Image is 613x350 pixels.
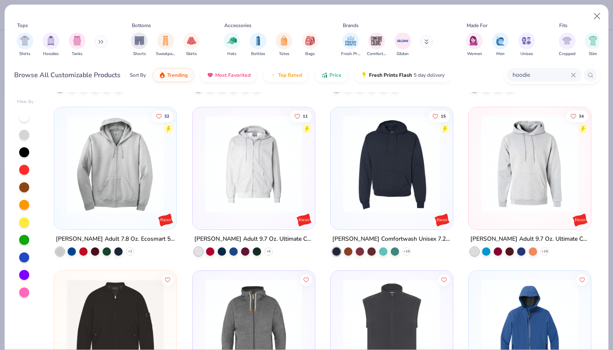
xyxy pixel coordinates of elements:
[367,33,386,57] button: filter button
[315,68,348,82] button: Price
[194,234,313,244] div: [PERSON_NAME] Adult 9.7 Oz. Ultimate Cotton 90/10 Full-Zip Hood
[341,33,360,57] div: filter for Fresh Prints
[250,33,266,57] div: filter for Bottles
[394,33,411,57] div: filter for Gildan
[367,33,386,57] div: filter for Comfort Colors
[215,72,251,78] span: Most Favorited
[466,33,483,57] button: filter button
[266,249,271,254] span: + 6
[403,249,410,254] span: + 16
[153,68,194,82] button: Trending
[305,51,315,57] span: Bags
[250,33,266,57] button: filter button
[361,72,367,78] img: flash.gif
[46,36,55,45] img: Hoodies Image
[63,116,168,213] img: 5fe639e1-b042-4589-8615-dcdc8070905d
[332,234,451,244] div: [PERSON_NAME] Comfortwash Unisex 7.2 Oz. 80/20 Pullover Hood Sweatshirt
[158,212,174,228] img: Hanes logo
[559,22,568,29] div: Fits
[477,116,583,213] img: d838542b-6699-4cc9-a582-7e5a94392221
[496,36,505,45] img: Men Image
[72,51,83,57] span: Tanks
[264,68,308,82] button: Top Rated
[467,51,482,57] span: Women
[224,22,251,29] div: Accessories
[17,22,28,29] div: Tops
[43,51,59,57] span: Hoodies
[341,33,360,57] button: filter button
[369,72,412,78] span: Fresh Prints Flash
[588,36,598,45] img: Slim Image
[512,70,571,80] input: Try "T-Shirt"
[183,33,200,57] button: filter button
[339,116,445,213] img: 4d03a5d0-66af-409f-b7e7-0683b6e8c1ee
[542,249,548,254] span: + 16
[341,51,360,57] span: Fresh Prints
[251,51,265,57] span: Bottles
[589,8,605,24] button: Close
[276,33,292,57] button: filter button
[589,51,597,57] span: Slim
[496,51,505,57] span: Men
[133,51,146,57] span: Shorts
[302,114,307,118] span: 11
[164,114,169,118] span: 32
[492,33,509,57] div: filter for Men
[254,36,263,45] img: Bottles Image
[156,51,175,57] span: Sweatpants
[69,33,85,57] div: filter for Tanks
[441,114,446,118] span: 15
[302,33,319,57] button: filter button
[43,33,59,57] div: filter for Hoodies
[152,110,173,122] button: Like
[270,72,276,78] img: TopRated.gif
[290,110,312,122] button: Like
[343,22,359,29] div: Brands
[73,36,82,45] img: Tanks Image
[466,33,483,57] div: filter for Women
[43,33,59,57] button: filter button
[156,33,175,57] button: filter button
[370,35,383,47] img: Comfort Colors Image
[305,36,314,45] img: Bags Image
[279,36,289,45] img: Totes Image
[128,249,132,254] span: + 2
[302,33,319,57] div: filter for Bags
[69,33,85,57] button: filter button
[183,33,200,57] div: filter for Skirts
[467,22,487,29] div: Made For
[131,33,148,57] button: filter button
[344,35,357,47] img: Fresh Prints Image
[367,51,386,57] span: Comfort Colors
[518,33,535,57] div: filter for Unisex
[522,36,531,45] img: Unisex Image
[201,116,306,213] img: 11ffa2d8-0546-469f-8f1d-d372bf6de768
[559,33,575,57] button: filter button
[130,71,146,79] div: Sort By
[397,35,409,47] img: Gildan Image
[162,274,173,286] button: Like
[438,274,450,286] button: Like
[227,51,236,57] span: Hats
[14,70,121,80] div: Browse All Customizable Products
[434,212,450,228] img: Hanes logo
[135,36,144,45] img: Shorts Image
[470,234,589,244] div: [PERSON_NAME] Adult 9.7 Oz. Ultimate Cotton 90/10 Pullover Hood
[224,33,240,57] button: filter button
[329,72,342,78] span: Price
[518,33,535,57] button: filter button
[17,33,33,57] div: filter for Shirts
[207,72,214,78] img: most_fav.gif
[167,72,188,78] span: Trending
[414,71,445,80] span: 5 day delivery
[56,234,175,244] div: [PERSON_NAME] Adult 7.8 Oz. Ecosmart 50/50 Full-Zip Hood
[161,36,170,45] img: Sweatpants Image
[159,72,166,78] img: trending.gif
[186,51,197,57] span: Skirts
[566,110,588,122] button: Like
[227,36,237,45] img: Hats Image
[428,110,450,122] button: Like
[296,212,312,228] img: Hanes logo
[278,72,302,78] span: Top Rated
[300,274,312,286] button: Like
